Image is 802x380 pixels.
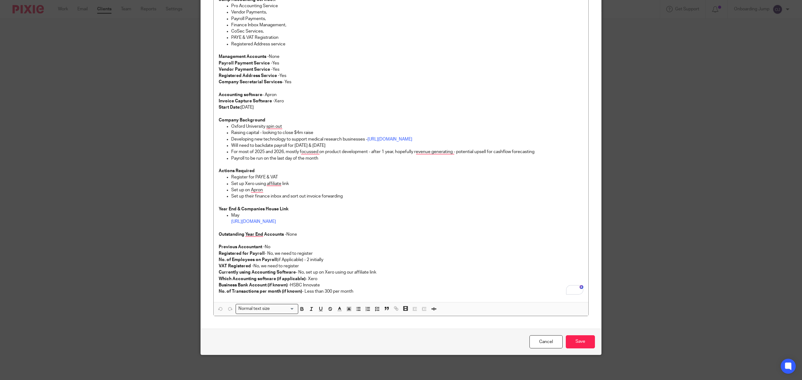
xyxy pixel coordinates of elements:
strong: Management Accounts - [219,54,269,59]
strong: Vendor Payment Service - [219,67,273,72]
p: Set up their finance inbox and sort out invoice forwarding [231,193,583,199]
p: Developing new technology to support medical research businesses - [231,136,583,142]
p: - Less than 300 per month [219,288,583,295]
strong: Actions Required [219,169,255,173]
p: No [219,244,583,250]
p: - Yes [219,79,583,85]
strong: Accounting software [219,93,262,97]
p: - Xero HSBC Innovate [219,276,583,289]
a: [URL][DOMAIN_NAME] [367,137,412,141]
p: (if Applicable) - 2 initially [219,257,583,263]
strong: Invoice Capture Software - [219,99,274,103]
p: - No, we need to register [219,250,583,257]
strong: Registered for Payroll [219,251,265,256]
strong: No. of Employees on Payroll [219,258,277,262]
p: Oxford University spin out [231,123,583,130]
strong: VAT Registered - [219,264,253,268]
strong: Which Accounting software (if applicable) [219,277,305,281]
p: - Apron Xero [219,92,583,105]
span: Normal text size [237,306,271,312]
p: None [219,231,583,238]
strong: Year End & Companies House Link [219,207,289,211]
p: Registered Address service [231,41,583,47]
p: Vendor Payments, [231,9,583,15]
strong: Company Background [219,118,265,122]
p: Raising capital - looking to close $4m raise [231,130,583,136]
p: Yes [219,73,583,79]
p: May [231,212,583,225]
a: [URL][DOMAIN_NAME] [231,219,276,224]
strong: Start Date: [219,105,241,110]
p: CoSec Services, [231,28,583,34]
p: - No, set up on Xero using our affiliate link [219,269,583,275]
p: Register for PAYE & VAT [231,174,583,180]
p: Payroll to be run on the last day of the month [231,155,583,162]
strong: Company Secretarial Services [219,80,282,84]
p: For most of 2025 and 2026, mostly focussed on product development - after 1 year, hopefully reven... [231,149,583,155]
p: Set up on Apron [231,187,583,193]
p: No, we need to register [219,263,583,269]
p: Finance Inbox Management, [231,22,583,28]
strong: Previous Accountant - [219,245,265,249]
input: Save [566,335,595,349]
div: Search for option [236,304,298,314]
p: Set up Xero using affiliate link [231,181,583,187]
p: [DATE] [219,104,583,110]
p: PAYE & VAT Registration [231,34,583,41]
strong: Currently using Accounting Software [219,270,296,275]
strong: No. of Transactions per month (if known) [219,289,302,294]
strong: Outstanding Year End Accounts - [219,232,286,237]
p: Pro Accounting Service [231,3,583,9]
strong: Payroll Payment Service - [219,61,272,65]
strong: Registered Address Service - [219,74,279,78]
input: Search for option [272,306,294,312]
p: Will need to backdate payroll for [DATE] & [DATE] [231,142,583,149]
strong: Business Bank Account (if known) - [219,283,290,287]
a: Cancel [529,335,563,349]
p: None Yes Yes [219,47,583,73]
p: Payroll Payments, [231,16,583,22]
